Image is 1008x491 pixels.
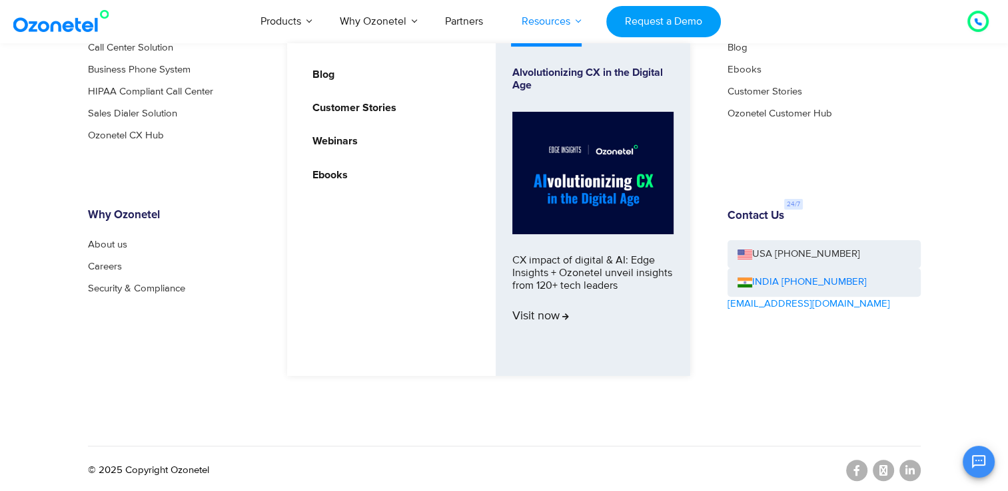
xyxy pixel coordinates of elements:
[738,249,752,259] img: us-flag.png
[728,297,890,312] a: [EMAIL_ADDRESS][DOMAIN_NAME]
[88,86,213,96] a: HIPAA Compliant Call Center
[304,133,360,150] a: Webinars
[88,283,185,293] a: Security & Compliance
[728,210,784,223] h6: Contact Us
[88,65,191,75] a: Business Phone System
[738,277,752,287] img: ind-flag.png
[88,463,209,478] p: © 2025 Copyright Ozonetel
[88,209,281,222] h6: Why Ozonetel
[512,112,674,234] img: Alvolutionizing.jpg
[88,43,173,53] a: Call Center Solution
[304,67,336,83] a: Blog
[88,130,164,140] a: Ozonetel CX Hub
[728,43,748,53] a: Blog
[88,240,127,249] a: About us
[728,86,802,96] a: Customer Stories
[304,167,350,184] a: Ebooks
[963,446,995,478] button: Open chat
[512,309,569,324] span: Visit now
[88,108,177,118] a: Sales Dialer Solution
[728,108,832,118] a: Ozonetel Customer Hub
[606,6,720,37] a: Request a Demo
[88,261,122,271] a: Careers
[728,240,921,269] a: USA [PHONE_NUMBER]
[728,65,761,75] a: Ebooks
[738,275,867,290] a: INDIA [PHONE_NUMBER]
[304,100,398,116] a: Customer Stories
[512,67,674,353] a: Alvolutionizing CX in the Digital AgeCX impact of digital & AI: Edge Insights + Ozonetel unveil i...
